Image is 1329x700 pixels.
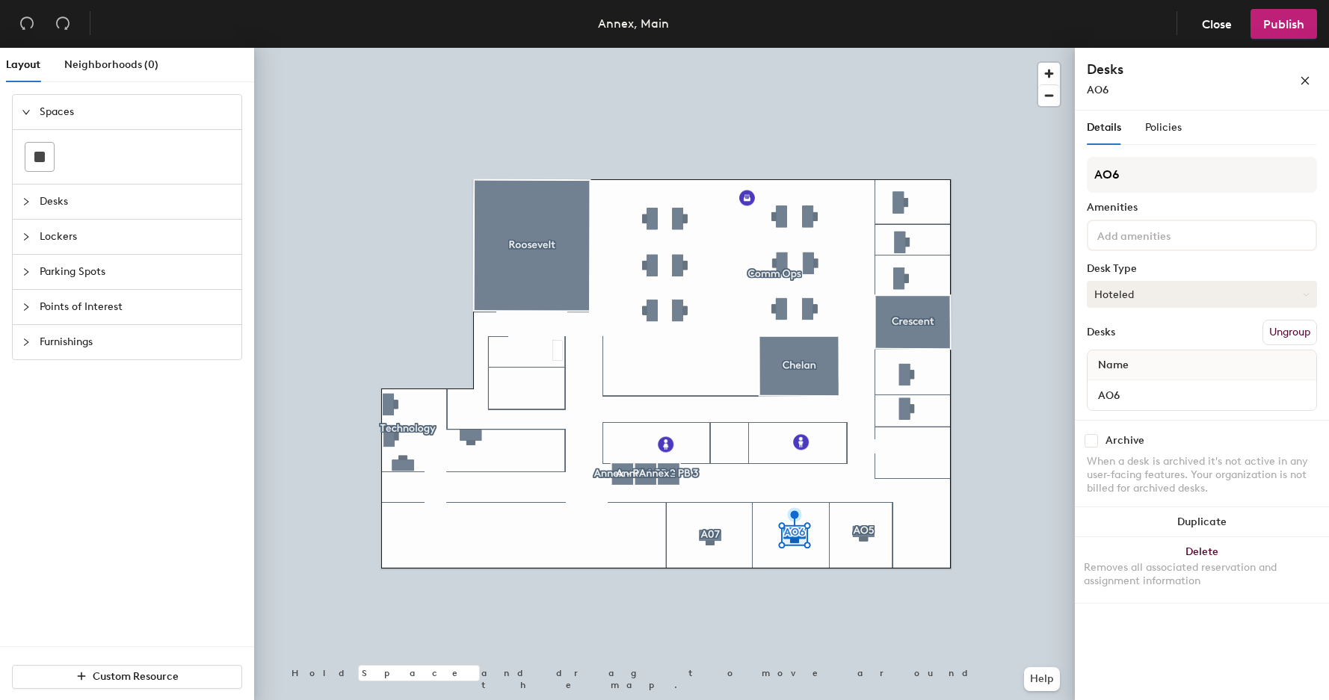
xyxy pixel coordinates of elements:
[22,338,31,347] span: collapsed
[1094,226,1229,244] input: Add amenities
[1087,84,1108,96] span: AO6
[40,290,232,324] span: Points of Interest
[64,58,158,71] span: Neighborhoods (0)
[1084,561,1320,588] div: Removes all associated reservation and assignment information
[1087,263,1317,275] div: Desk Type
[1087,121,1121,134] span: Details
[22,267,31,276] span: collapsed
[19,16,34,31] span: undo
[22,303,31,312] span: collapsed
[22,108,31,117] span: expanded
[1091,385,1313,406] input: Unnamed desk
[598,14,669,33] div: Annex, Main
[1087,455,1317,495] div: When a desk is archived it's not active in any user-facing features. Your organization is not bil...
[1202,17,1232,31] span: Close
[93,670,179,683] span: Custom Resource
[1300,75,1310,86] span: close
[12,9,42,39] button: Undo (⌘ + Z)
[22,232,31,241] span: collapsed
[1251,9,1317,39] button: Publish
[48,9,78,39] button: Redo (⌘ + ⇧ + Z)
[6,58,40,71] span: Layout
[22,197,31,206] span: collapsed
[40,95,232,129] span: Spaces
[1087,202,1317,214] div: Amenities
[40,325,232,359] span: Furnishings
[1262,320,1317,345] button: Ungroup
[1024,667,1060,691] button: Help
[1087,281,1317,308] button: Hoteled
[1075,537,1329,603] button: DeleteRemoves all associated reservation and assignment information
[12,665,242,689] button: Custom Resource
[1189,9,1245,39] button: Close
[1106,435,1144,447] div: Archive
[40,185,232,219] span: Desks
[40,255,232,289] span: Parking Spots
[1075,507,1329,537] button: Duplicate
[1263,17,1304,31] span: Publish
[1145,121,1182,134] span: Policies
[40,220,232,254] span: Lockers
[1091,352,1136,379] span: Name
[1087,326,1115,338] div: Desks
[1087,60,1251,79] h4: Desks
